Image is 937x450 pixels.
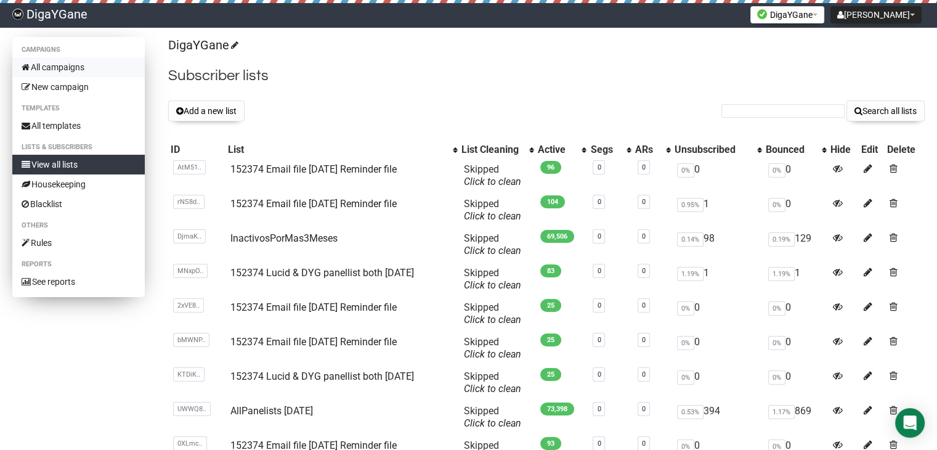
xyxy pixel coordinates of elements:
[859,141,885,158] th: Edit: No sort applied, sorting is disabled
[763,262,828,297] td: 1
[597,370,601,378] a: 0
[461,144,523,156] div: List Cleaning
[763,193,828,227] td: 0
[464,348,521,360] a: Click to clean
[464,370,521,395] span: Skipped
[768,163,785,178] span: 0%
[768,405,795,419] span: 1.17%
[173,402,211,416] span: UWWQ8..
[768,336,785,350] span: 0%
[225,141,459,158] th: List: No sort applied, activate to apply an ascending sort
[464,232,521,256] span: Skipped
[677,198,704,212] span: 0.95%
[642,336,646,344] a: 0
[597,232,601,240] a: 0
[635,144,660,156] div: ARs
[597,440,601,448] a: 0
[464,417,521,429] a: Click to clean
[173,367,205,382] span: KTDiK..
[464,210,521,222] a: Click to clean
[12,174,145,194] a: Housekeeping
[763,297,828,331] td: 0
[677,370,694,385] span: 0%
[464,163,521,187] span: Skipped
[12,140,145,155] li: Lists & subscribers
[230,198,397,210] a: 152374 Email file [DATE] Reminder file
[757,9,767,19] img: favicons
[642,267,646,275] a: 0
[464,383,521,395] a: Click to clean
[642,163,646,171] a: 0
[12,218,145,233] li: Others
[464,279,521,291] a: Click to clean
[768,232,795,247] span: 0.19%
[168,38,237,52] a: DigaYGane
[540,161,561,174] span: 96
[168,100,245,121] button: Add a new list
[12,77,145,97] a: New campaign
[677,405,704,419] span: 0.53%
[464,301,521,325] span: Skipped
[540,333,561,346] span: 25
[861,144,882,156] div: Edit
[830,6,922,23] button: [PERSON_NAME]
[677,232,704,247] span: 0.14%
[230,405,313,417] a: AllPanelists [DATE]
[642,301,646,309] a: 0
[677,267,704,281] span: 1.19%
[763,227,828,262] td: 129
[464,176,521,187] a: Click to clean
[540,299,561,312] span: 25
[590,144,620,156] div: Segs
[464,245,521,256] a: Click to clean
[895,408,925,438] div: Open Intercom Messenger
[173,298,204,313] span: 2xVE8..
[228,144,447,156] div: List
[672,141,763,158] th: Unsubscribed: No sort applied, activate to apply an ascending sort
[677,163,694,178] span: 0%
[633,141,672,158] th: ARs: No sort applied, activate to apply an ascending sort
[12,194,145,214] a: Blacklist
[12,155,145,174] a: View all lists
[173,229,206,243] span: DjmaK..
[597,336,601,344] a: 0
[540,437,561,450] span: 93
[677,336,694,350] span: 0%
[597,163,601,171] a: 0
[540,403,574,415] span: 73,398
[887,144,922,156] div: Delete
[464,405,521,429] span: Skipped
[672,262,763,297] td: 1
[672,227,763,262] td: 98
[540,230,574,243] span: 69,506
[768,370,785,385] span: 0%
[12,233,145,253] a: Rules
[768,198,785,212] span: 0%
[12,272,145,292] a: See reports
[464,198,521,222] span: Skipped
[672,193,763,227] td: 1
[535,141,588,158] th: Active: No sort applied, activate to apply an ascending sort
[828,141,858,158] th: Hide: No sort applied, sorting is disabled
[230,163,397,175] a: 152374 Email file [DATE] Reminder file
[168,65,925,87] h2: Subscriber lists
[642,405,646,413] a: 0
[597,267,601,275] a: 0
[173,264,208,278] span: MNxpO..
[846,100,925,121] button: Search all lists
[230,267,414,279] a: 152374 Lucid & DYG panellist both [DATE]
[642,440,646,448] a: 0
[464,267,521,291] span: Skipped
[768,267,795,281] span: 1.19%
[173,333,209,347] span: bMWNP..
[672,297,763,331] td: 0
[173,160,206,174] span: AtM51..
[642,370,646,378] a: 0
[675,144,751,156] div: Unsubscribed
[230,370,414,382] a: 152374 Lucid & DYG panellist both [DATE]
[885,141,925,158] th: Delete: No sort applied, sorting is disabled
[230,301,397,313] a: 152374 Email file [DATE] Reminder file
[768,301,785,316] span: 0%
[830,144,856,156] div: Hide
[171,144,223,156] div: ID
